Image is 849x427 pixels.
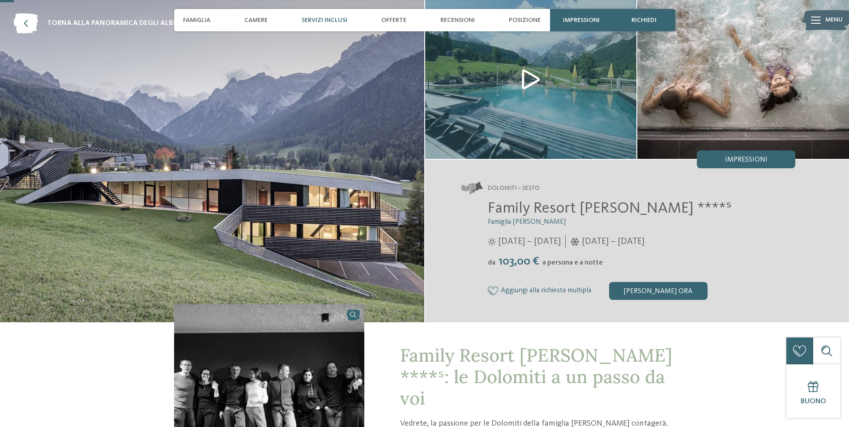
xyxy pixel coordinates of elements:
[183,17,210,24] span: Famiglia
[496,256,542,267] span: 103,00 €
[400,344,672,410] span: Family Resort [PERSON_NAME] ****ˢ: le Dolomiti a un passo da voi
[542,259,603,266] span: a persona e a notte
[498,235,561,248] span: [DATE] – [DATE]
[570,238,580,246] i: Orari d'apertura inverno
[488,259,495,266] span: da
[440,17,475,24] span: Recensioni
[563,17,600,24] span: Impressioni
[244,17,268,24] span: Camere
[381,17,406,24] span: Offerte
[302,17,347,24] span: Servizi inclusi
[488,218,566,226] span: Famiglia [PERSON_NAME]
[801,398,826,405] span: Buono
[488,238,496,246] i: Orari d'apertura estate
[501,287,591,295] span: Aggiungi alla richiesta multipla
[609,282,708,300] div: [PERSON_NAME] ora
[582,235,644,248] span: [DATE] – [DATE]
[725,156,768,163] span: Impressioni
[488,184,540,193] span: Dolomiti – Sesto
[488,201,732,216] span: Family Resort [PERSON_NAME] ****ˢ
[509,17,541,24] span: Posizione
[13,13,194,34] a: torna alla panoramica degli alberghi
[786,364,840,418] a: Buono
[631,17,657,24] span: richiedi
[47,18,194,28] span: torna alla panoramica degli alberghi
